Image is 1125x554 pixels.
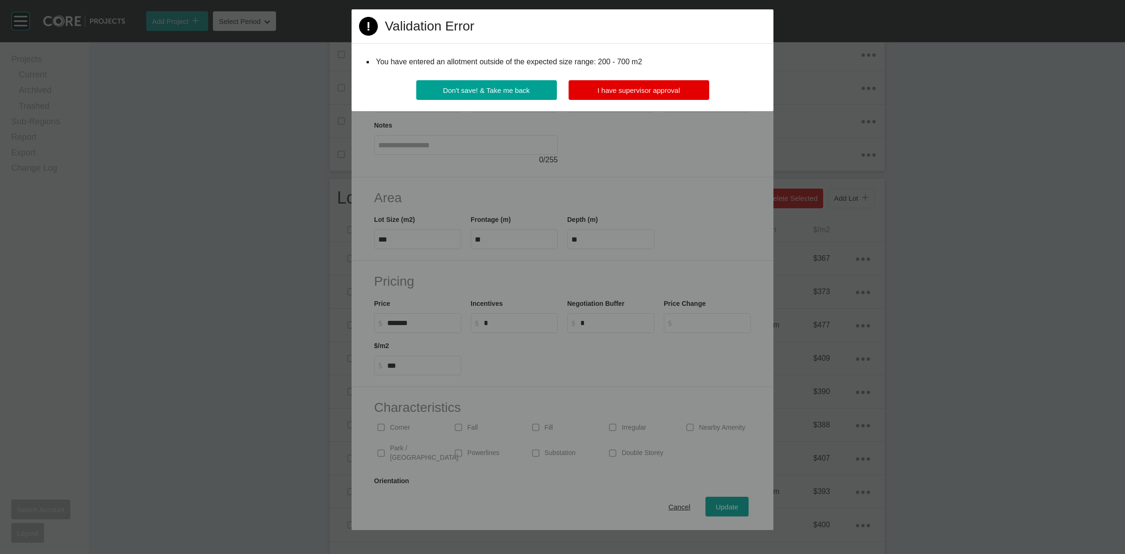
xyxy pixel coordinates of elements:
h2: Validation Error [385,17,474,35]
span: I have supervisor approval [598,86,680,94]
div: You have entered an allotment outside of the expected size range: 200 - 700 m2 [374,55,751,69]
span: Don't save! & Take me back [443,86,530,94]
button: I have supervisor approval [569,80,709,100]
button: Don't save! & Take me back [416,80,557,100]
